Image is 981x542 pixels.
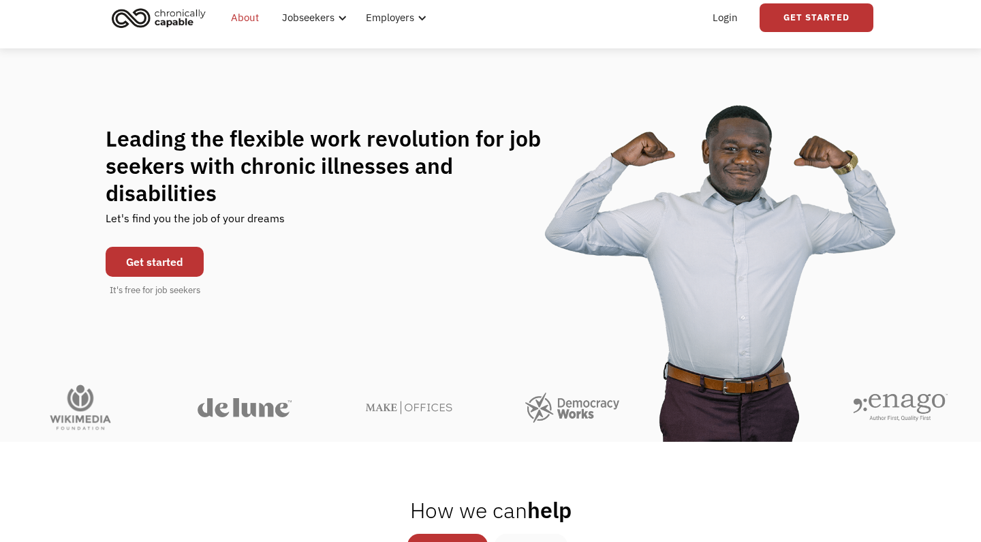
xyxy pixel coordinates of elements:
[410,496,572,524] h2: help
[760,3,873,32] a: Get Started
[366,10,414,26] div: Employers
[108,3,216,33] a: home
[106,247,204,277] a: Get started
[106,125,567,207] h1: Leading the flexible work revolution for job seekers with chronic illnesses and disabilities
[410,496,527,524] span: How we can
[106,207,285,240] div: Let's find you the job of your dreams
[108,3,210,33] img: Chronically Capable logo
[110,284,200,297] div: It's free for job seekers
[282,10,334,26] div: Jobseekers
